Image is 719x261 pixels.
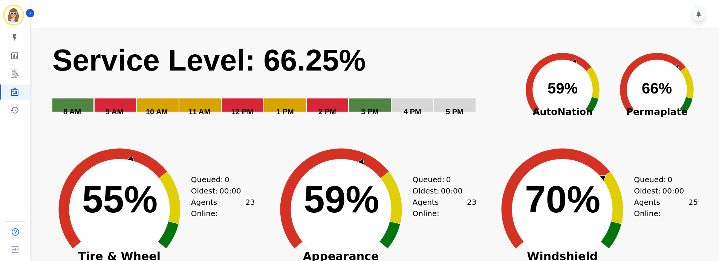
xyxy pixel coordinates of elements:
[318,107,336,116] text: 2 PM
[191,174,248,185] div: Queued:
[662,185,684,197] span: 00:00
[413,174,469,185] div: Queued:
[487,253,638,260] span: Windshield
[191,185,248,197] div: Oldest:
[361,107,379,116] text: 3 PM
[446,174,451,185] span: 0
[404,107,421,116] text: 4 PM
[467,197,476,219] span: 23
[304,178,379,220] text: 59%
[413,197,477,219] div: Agents Online:
[548,80,578,97] text: 59%
[634,197,698,219] div: Agents Online:
[276,107,294,116] text: 1 PM
[610,105,704,119] span: Permaplate
[667,174,672,185] span: 0
[188,107,210,116] text: 11 AM
[688,197,698,219] span: 25
[52,42,511,127] svg: Service Level: 0%
[266,253,416,260] span: Appearance
[413,185,469,197] div: Oldest:
[525,178,600,220] text: 70%
[441,185,463,197] span: 00:00
[5,6,23,24] img: Bordered avatar
[146,107,168,116] text: 10 AM
[191,197,255,219] div: Agents Online:
[446,107,464,116] text: 5 PM
[63,107,81,116] text: 8 AM
[106,107,123,116] text: 9 AM
[634,185,690,197] div: Oldest:
[231,107,253,116] text: 12 PM
[642,80,672,97] text: 66%
[516,105,610,119] span: AutoNation
[219,185,241,197] span: 00:00
[82,178,158,220] text: 55%
[225,174,229,185] span: 0
[44,253,195,260] span: Tire & Wheel
[245,197,255,219] span: 23
[52,43,366,77] text: Service Level: 66.25%
[634,174,690,185] div: Queued:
